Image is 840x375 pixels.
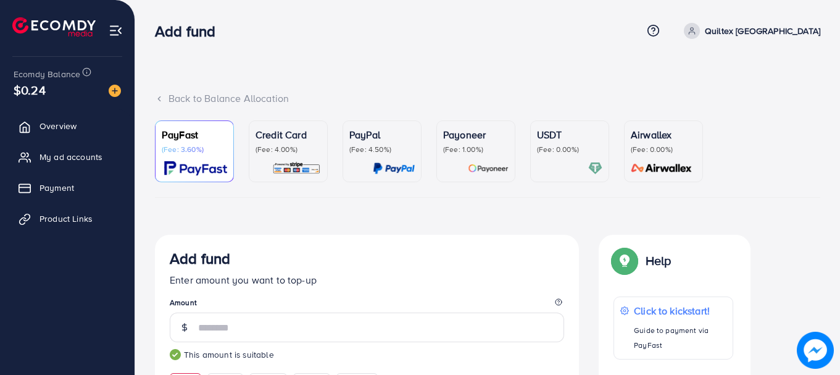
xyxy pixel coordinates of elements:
div: Back to Balance Allocation [155,91,820,106]
img: logo [12,17,96,36]
img: card [588,161,602,175]
p: Enter amount you want to top-up [170,272,564,287]
span: Payment [40,182,74,194]
p: (Fee: 0.00%) [631,145,696,154]
img: card [272,161,321,175]
img: card [627,161,696,175]
p: (Fee: 3.60%) [162,145,227,154]
span: Ecomdy Balance [14,68,80,80]
p: Quiltex [GEOGRAPHIC_DATA] [705,23,820,38]
img: card [373,161,415,175]
img: image [109,85,121,97]
span: Overview [40,120,77,132]
p: Help [646,253,672,268]
img: menu [109,23,123,38]
a: My ad accounts [9,145,125,169]
img: card [468,161,509,175]
p: PayPal [349,127,415,142]
p: (Fee: 4.00%) [256,145,321,154]
h3: Add fund [170,250,230,268]
img: guide [170,349,181,360]
p: PayFast [162,127,227,142]
a: Product Links [9,206,125,231]
span: Product Links [40,213,93,225]
p: USDT [537,127,602,142]
a: Payment [9,175,125,200]
p: Credit Card [256,127,321,142]
small: This amount is suitable [170,348,564,361]
p: Click to kickstart! [634,303,726,318]
p: (Fee: 1.00%) [443,145,509,154]
a: Quiltex [GEOGRAPHIC_DATA] [679,23,820,39]
p: Airwallex [631,127,696,142]
legend: Amount [170,297,564,313]
h3: Add fund [155,22,225,40]
p: Payoneer [443,127,509,142]
img: card [164,161,227,175]
p: (Fee: 4.50%) [349,145,415,154]
a: Overview [9,114,125,138]
span: My ad accounts [40,151,102,163]
img: Popup guide [613,250,636,272]
p: Guide to payment via PayFast [634,323,726,353]
span: $0.24 [14,81,46,99]
img: image [797,332,834,369]
p: (Fee: 0.00%) [537,145,602,154]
